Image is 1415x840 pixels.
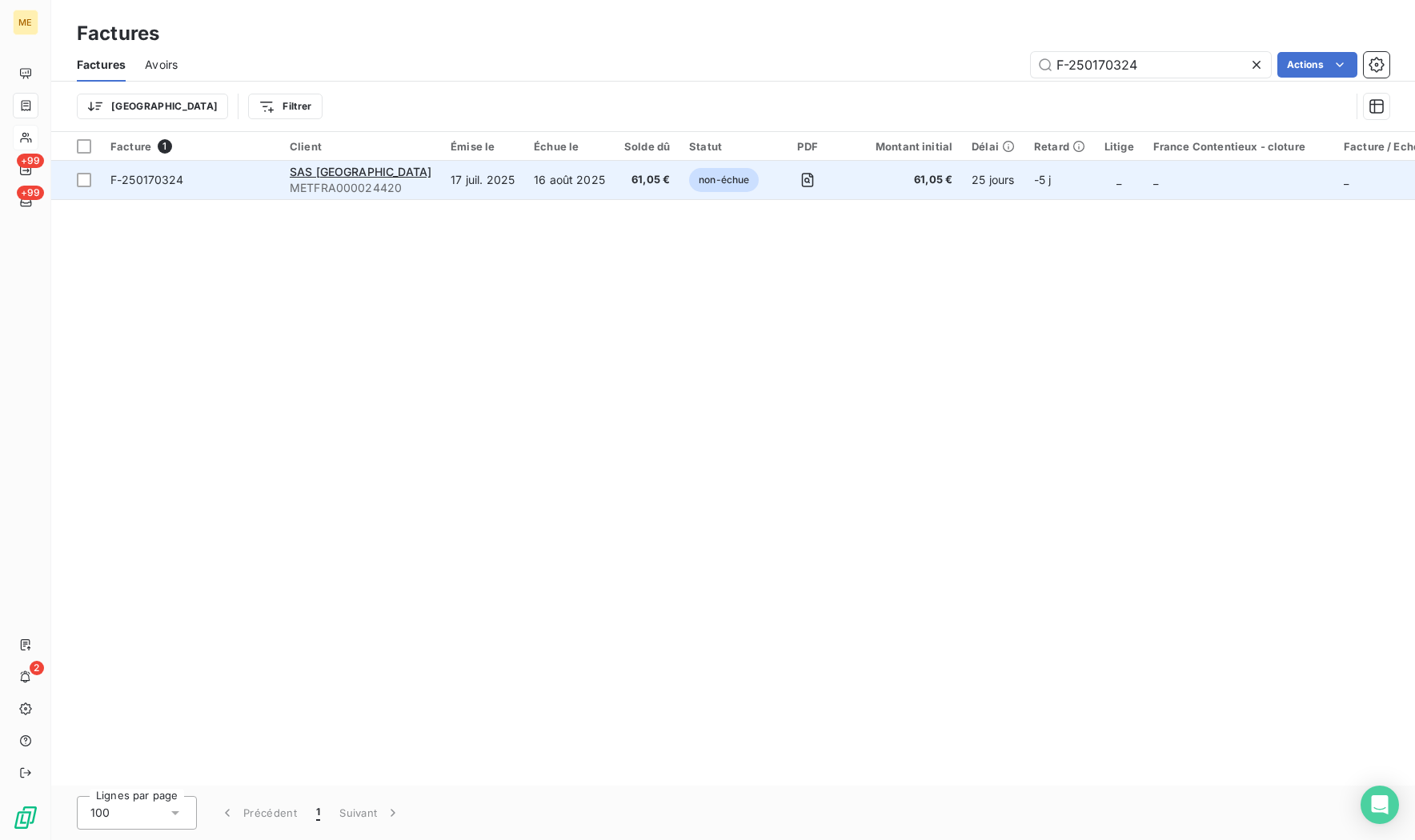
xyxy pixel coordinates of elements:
[624,172,670,188] span: 61,05 €
[13,157,38,182] a: +99
[689,140,759,153] div: Statut
[316,805,320,821] span: 1
[30,661,44,675] span: 2
[307,796,330,830] button: 1
[972,140,1015,153] div: Délai
[1034,140,1085,153] div: Retard
[13,10,38,35] div: ME
[145,57,178,73] span: Avoirs
[1153,173,1158,186] span: _
[110,173,184,186] span: F-250170324
[534,140,605,153] div: Échue le
[330,796,411,830] button: Suivant
[524,161,615,199] td: 16 août 2025
[13,189,38,214] a: +99
[17,186,44,200] span: +99
[689,168,759,192] span: non-échue
[290,180,431,196] span: METFRA000024420
[1116,173,1121,186] span: _
[451,140,515,153] div: Émise le
[90,805,110,821] span: 100
[441,161,524,199] td: 17 juil. 2025
[77,19,159,48] h3: Factures
[210,796,307,830] button: Précédent
[1344,173,1349,186] span: _
[778,140,836,153] div: PDF
[1034,173,1052,186] span: -5 j
[290,140,431,153] div: Client
[1361,786,1399,824] div: Open Intercom Messenger
[248,94,322,119] button: Filtrer
[13,805,38,830] img: Logo LeanPay
[1277,52,1357,78] button: Actions
[1153,140,1325,153] div: France Contentieux - cloture
[290,165,431,178] span: SAS [GEOGRAPHIC_DATA]
[962,161,1024,199] td: 25 jours
[77,57,126,73] span: Factures
[624,140,670,153] div: Solde dû
[856,140,952,153] div: Montant initial
[77,94,228,119] button: [GEOGRAPHIC_DATA]
[1104,140,1134,153] div: Litige
[17,154,44,168] span: +99
[110,140,151,153] span: Facture
[856,172,952,188] span: 61,05 €
[1031,52,1271,78] input: Rechercher
[158,139,172,154] span: 1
